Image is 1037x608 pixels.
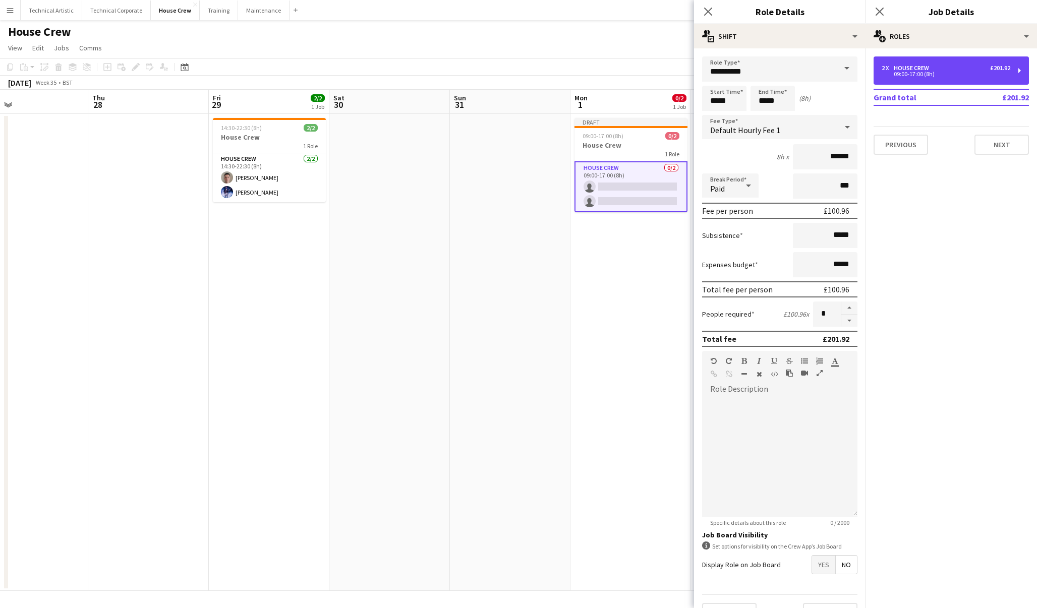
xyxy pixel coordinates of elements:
span: Default Hourly Fee 1 [710,125,780,135]
button: Paste as plain text [786,369,793,377]
button: Fullscreen [816,369,823,377]
div: Total fee [702,334,736,344]
td: Grand total [874,89,969,105]
span: Comms [79,43,102,52]
button: Technical Corporate [82,1,151,20]
label: Subsistence [702,231,743,240]
div: 8h x [777,152,789,161]
span: Mon [574,93,588,102]
span: 0 / 2000 [822,519,857,526]
div: House Crew [894,65,933,72]
button: Italic [756,357,763,365]
button: House Crew [151,1,200,20]
a: Jobs [50,41,73,54]
button: Technical Artistic [21,1,82,20]
h3: House Crew [574,141,687,150]
div: Draft [574,118,687,126]
h3: Role Details [694,5,866,18]
button: Redo [725,357,732,365]
div: BST [63,79,73,86]
div: £201.92 [990,65,1010,72]
div: 1 Job [673,103,686,110]
h3: House Crew [213,133,326,142]
span: Sun [454,93,466,102]
div: Set options for visibility on the Crew App’s Job Board [702,541,857,551]
div: £201.92 [823,334,849,344]
label: Expenses budget [702,260,758,269]
app-job-card: 14:30-22:30 (8h)2/2House Crew1 RoleHouse Crew2/214:30-22:30 (8h)[PERSON_NAME][PERSON_NAME] [213,118,326,202]
button: Ordered List [816,357,823,365]
span: 0/2 [665,132,679,140]
span: 29 [211,99,221,110]
h1: House Crew [8,24,71,39]
div: Total fee per person [702,284,773,294]
span: Yes [812,556,835,574]
label: Display Role on Job Board [702,560,781,569]
app-job-card: Draft09:00-17:00 (8h)0/2House Crew1 RoleHouse Crew0/209:00-17:00 (8h) [574,118,687,212]
button: Undo [710,357,717,365]
button: Next [974,135,1029,155]
div: Roles [866,24,1037,48]
div: Shift [694,24,866,48]
span: No [836,556,857,574]
div: £100.96 [824,206,849,216]
div: £100.96 [824,284,849,294]
span: 2/2 [311,94,325,102]
button: Training [200,1,238,20]
a: Edit [28,41,48,54]
span: 1 Role [665,150,679,158]
div: £100.96 x [783,310,809,319]
td: £201.92 [969,89,1029,105]
button: Clear Formatting [756,370,763,378]
a: View [4,41,26,54]
h3: Job Details [866,5,1037,18]
span: Paid [710,184,725,194]
app-card-role: House Crew0/209:00-17:00 (8h) [574,161,687,212]
button: HTML Code [771,370,778,378]
button: Maintenance [238,1,290,20]
button: Underline [771,357,778,365]
span: 1 Role [303,142,318,150]
span: Fri [213,93,221,102]
label: People required [702,310,755,319]
span: 1 [573,99,588,110]
span: 31 [452,99,466,110]
div: (8h) [799,94,811,103]
div: Fee per person [702,206,753,216]
span: Specific details about this role [702,519,794,526]
span: 0/2 [672,94,686,102]
button: Bold [740,357,747,365]
span: 14:30-22:30 (8h) [221,124,262,132]
button: Increase [841,301,857,315]
button: Strikethrough [786,357,793,365]
span: 2 [694,99,707,110]
div: [DATE] [8,78,31,88]
button: Previous [874,135,928,155]
button: Unordered List [801,357,808,365]
button: Insert video [801,369,808,377]
div: 1 Job [311,103,324,110]
span: Jobs [54,43,69,52]
app-card-role: House Crew2/214:30-22:30 (8h)[PERSON_NAME][PERSON_NAME] [213,153,326,202]
button: Text Color [831,357,838,365]
span: 09:00-17:00 (8h) [583,132,623,140]
div: 2 x [882,65,894,72]
span: 30 [332,99,344,110]
span: Thu [92,93,105,102]
span: 2/2 [304,124,318,132]
span: Edit [32,43,44,52]
h3: Job Board Visibility [702,530,857,539]
button: Horizontal Line [740,370,747,378]
span: Sat [333,93,344,102]
div: 09:00-17:00 (8h) [882,72,1010,77]
button: Decrease [841,315,857,327]
span: 28 [91,99,105,110]
span: Week 35 [33,79,59,86]
a: Comms [75,41,106,54]
span: View [8,43,22,52]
